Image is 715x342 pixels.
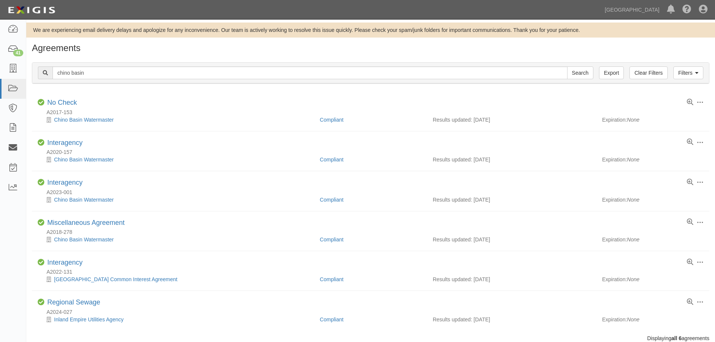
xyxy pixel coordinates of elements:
[38,259,44,266] i: Compliant
[320,237,343,243] a: Compliant
[38,139,44,146] i: Compliant
[6,3,57,17] img: logo-5460c22ac91f19d4615b14bd174203de0afe785f0fc80cf4dbbc73dc1793850b.png
[26,334,715,342] div: Displaying agreements
[38,108,709,116] div: A2017-153
[38,268,709,276] div: A2022-131
[47,99,77,107] div: No Check
[38,196,314,203] div: Chino Basin Watermaster
[601,2,663,17] a: [GEOGRAPHIC_DATA]
[38,308,709,316] div: A2024-027
[54,316,123,322] a: Inland Empire Utilities Agency
[687,99,693,106] a: View results summary
[682,5,691,14] i: Help Center - Complianz
[54,237,114,243] a: Chino Basin Watermaster
[320,276,343,282] a: Compliant
[671,335,682,341] b: all 6
[47,219,125,226] a: Miscellaneous Agreement
[602,156,704,163] div: Expiration:
[627,316,639,322] em: None
[687,179,693,186] a: View results summary
[38,99,44,106] i: Compliant
[47,139,83,146] a: Interagency
[687,219,693,226] a: View results summary
[599,66,624,79] a: Export
[567,66,593,79] input: Search
[47,259,83,266] a: Interagency
[602,116,704,124] div: Expiration:
[47,219,125,227] div: Miscellaneous Agreement
[433,196,591,203] div: Results updated: [DATE]
[54,276,178,282] a: [GEOGRAPHIC_DATA] Common Interest Agreement
[433,276,591,283] div: Results updated: [DATE]
[38,299,44,306] i: Compliant
[433,316,591,323] div: Results updated: [DATE]
[38,228,709,236] div: A2018-278
[602,236,704,243] div: Expiration:
[54,117,114,123] a: Chino Basin Watermaster
[38,156,314,163] div: Chino Basin Watermaster
[602,276,704,283] div: Expiration:
[433,236,591,243] div: Results updated: [DATE]
[673,66,703,79] a: Filters
[47,139,83,147] div: Interagency
[47,179,83,186] a: Interagency
[627,197,639,203] em: None
[687,259,693,266] a: View results summary
[38,116,314,124] div: Chino Basin Watermaster
[687,139,693,146] a: View results summary
[32,43,709,53] h1: Agreements
[627,157,639,163] em: None
[687,299,693,306] a: View results summary
[629,66,667,79] a: Clear Filters
[47,99,77,106] a: No Check
[38,148,709,156] div: A2020-157
[38,179,44,186] i: Compliant
[13,50,23,56] div: 41
[433,116,591,124] div: Results updated: [DATE]
[47,298,100,306] a: Regional Sewage
[320,157,343,163] a: Compliant
[602,196,704,203] div: Expiration:
[433,156,591,163] div: Results updated: [DATE]
[627,237,639,243] em: None
[54,197,114,203] a: Chino Basin Watermaster
[54,157,114,163] a: Chino Basin Watermaster
[26,26,715,34] div: We are experiencing email delivery delays and apologize for any inconvenience. Our team is active...
[320,117,343,123] a: Compliant
[53,66,567,79] input: Search
[320,316,343,322] a: Compliant
[38,188,709,196] div: A2023-001
[320,197,343,203] a: Compliant
[38,219,44,226] i: Compliant
[602,316,704,323] div: Expiration:
[38,316,314,323] div: Inland Empire Utilities Agency
[627,276,639,282] em: None
[627,117,639,123] em: None
[38,236,314,243] div: Chino Basin Watermaster
[47,179,83,187] div: Interagency
[47,259,83,267] div: Interagency
[38,276,314,283] div: Cucamonga Valley Water District Common Interest Agreement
